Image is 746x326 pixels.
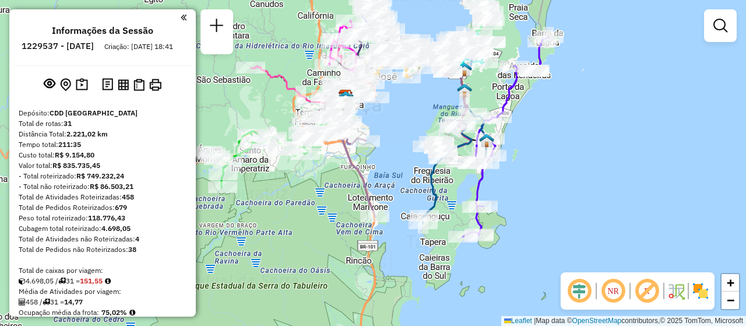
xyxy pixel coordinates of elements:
[19,278,26,285] i: Cubagem total roteirizado
[129,309,135,316] em: Média calculada utilizando a maior ocupação (%Peso ou %Cubagem) de cada rota da sessão. Rotas cro...
[369,44,398,56] div: Atividade não roteirizada - ELITE CHOPP E CARGAS
[41,75,58,94] button: Exibir sessão original
[19,139,186,150] div: Tempo total:
[100,41,178,52] div: Criação: [DATE] 18:41
[19,265,186,276] div: Total de caixas por viagem:
[19,192,186,202] div: Total de Atividades Roteirizadas:
[504,317,532,325] a: Leaflet
[76,171,124,180] strong: R$ 749.232,24
[691,282,710,300] img: Exibir/Ocultar setores
[58,278,66,285] i: Total de rotas
[52,25,153,36] h4: Informações da Sessão
[457,83,472,98] img: FAD - Pirajubae
[181,10,186,24] a: Clique aqui para minimizar o painel
[101,308,127,317] strong: 75,02%
[370,45,399,57] div: Atividade não roteirizada - ELITE CHOPP E CARGAS
[122,192,134,201] strong: 458
[64,297,83,306] strong: 14,77
[599,277,627,305] span: Ocultar NR
[501,316,746,326] div: Map data © contributors,© 2025 TomTom, Microsoft
[19,297,186,307] div: 458 / 31 =
[19,150,186,160] div: Custo total:
[58,140,81,149] strong: 211:35
[115,203,127,212] strong: 679
[19,223,186,234] div: Cubagem total roteirizado:
[667,282,685,300] img: Fluxo de ruas
[19,160,186,171] div: Valor total:
[565,277,593,305] span: Ocultar deslocamento
[147,76,164,93] button: Imprimir Rotas
[135,234,139,243] strong: 4
[100,76,115,94] button: Logs desbloquear sessão
[19,276,186,286] div: 4.698,05 / 31 =
[19,286,186,297] div: Média de Atividades por viagem:
[19,108,186,118] div: Depósito:
[572,317,622,325] a: OpenStreetMap
[19,181,186,192] div: - Total não roteirizado:
[479,133,494,148] img: 2368 - Warecloud Autódromo
[66,129,108,138] strong: 2.221,02 km
[88,213,125,222] strong: 118.776,43
[722,292,739,309] a: Zoom out
[19,118,186,129] div: Total de rotas:
[19,299,26,306] i: Total de Atividades
[722,274,739,292] a: Zoom in
[19,202,186,213] div: Total de Pedidos Roteirizados:
[19,244,186,255] div: Total de Pedidos não Roteirizados:
[727,293,734,307] span: −
[58,76,73,94] button: Centralizar mapa no depósito ou ponto de apoio
[19,308,99,317] span: Ocupação média da frota:
[534,317,536,325] span: |
[73,76,90,94] button: Painel de Sugestão
[50,108,138,117] strong: CDD [GEOGRAPHIC_DATA]
[43,299,50,306] i: Total de rotas
[101,224,131,233] strong: 4.698,05
[105,278,111,285] i: Meta Caixas/viagem: 172,72 Diferença: -21,17
[633,277,661,305] span: Exibir rótulo
[128,245,136,254] strong: 38
[338,90,353,106] img: 712 UDC Full Palhoça
[115,76,131,92] button: Visualizar relatório de Roteirização
[205,14,228,40] a: Nova sessão e pesquisa
[19,171,186,181] div: - Total roteirizado:
[131,76,147,93] button: Visualizar Romaneio
[19,129,186,139] div: Distância Total:
[90,182,133,191] strong: R$ 86.503,21
[727,275,734,290] span: +
[52,161,100,170] strong: R$ 835.735,45
[22,41,94,51] h6: 1229537 - [DATE]
[338,89,353,104] img: CDD Florianópolis
[457,62,472,77] img: Ilha Centro
[55,150,94,159] strong: R$ 9.154,80
[64,119,72,128] strong: 31
[709,14,732,37] a: Exibir filtros
[19,213,186,223] div: Peso total roteirizado:
[19,234,186,244] div: Total de Atividades não Roteirizadas:
[80,276,103,285] strong: 151,55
